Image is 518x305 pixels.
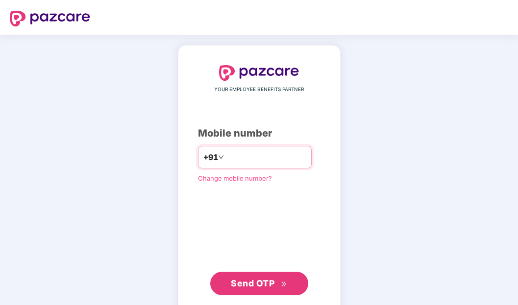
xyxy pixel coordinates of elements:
a: Change mobile number? [198,174,272,182]
span: down [218,154,224,160]
img: logo [10,11,90,26]
div: Mobile number [198,126,321,141]
span: +91 [203,151,218,164]
img: logo [219,65,299,81]
button: Send OTPdouble-right [210,272,308,295]
span: Send OTP [231,278,274,288]
span: YOUR EMPLOYEE BENEFITS PARTNER [214,86,304,94]
span: double-right [281,281,287,287]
